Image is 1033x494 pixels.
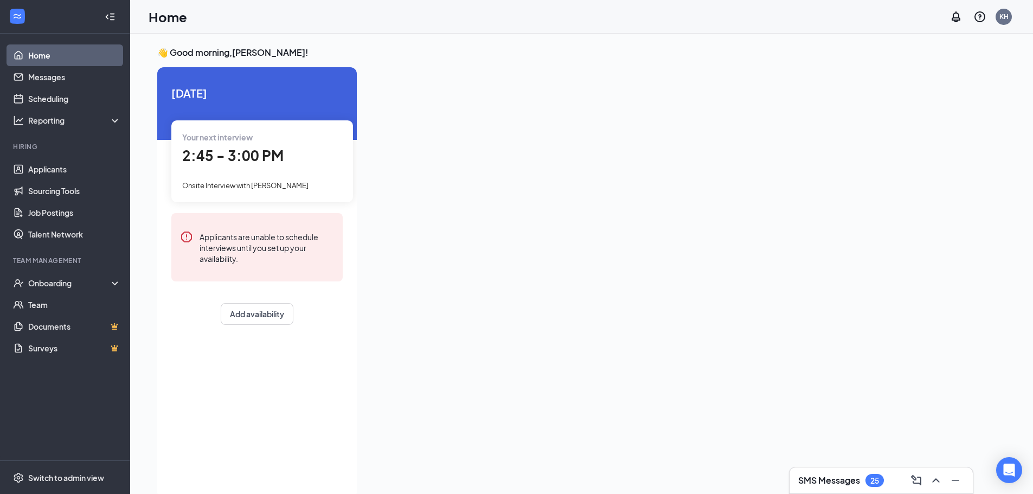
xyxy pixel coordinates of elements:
svg: Collapse [105,11,116,22]
span: Onsite Interview with [PERSON_NAME] [182,181,309,190]
div: Applicants are unable to schedule interviews until you set up your availability. [200,230,334,264]
svg: ChevronUp [929,474,942,487]
div: Open Intercom Messenger [996,457,1022,483]
h3: 👋 Good morning, [PERSON_NAME] ! [157,47,973,59]
svg: QuestionInfo [973,10,986,23]
span: 2:45 - 3:00 PM [182,146,284,164]
a: Job Postings [28,202,121,223]
svg: WorkstreamLogo [12,11,23,22]
button: Add availability [221,303,293,325]
a: Sourcing Tools [28,180,121,202]
button: ComposeMessage [908,472,925,489]
svg: Error [180,230,193,243]
a: Team [28,294,121,316]
div: Team Management [13,256,119,265]
a: Messages [28,66,121,88]
svg: Minimize [949,474,962,487]
div: KH [999,12,1009,21]
button: ChevronUp [927,472,945,489]
a: Applicants [28,158,121,180]
div: Hiring [13,142,119,151]
a: DocumentsCrown [28,316,121,337]
a: Talent Network [28,223,121,245]
div: Switch to admin view [28,472,104,483]
div: Onboarding [28,278,112,288]
span: Your next interview [182,132,253,142]
svg: Settings [13,472,24,483]
a: SurveysCrown [28,337,121,359]
span: [DATE] [171,85,343,101]
svg: UserCheck [13,278,24,288]
h3: SMS Messages [798,474,860,486]
div: 25 [870,476,879,485]
a: Scheduling [28,88,121,110]
svg: Notifications [949,10,963,23]
h1: Home [149,8,187,26]
div: Reporting [28,115,121,126]
svg: Analysis [13,115,24,126]
button: Minimize [947,472,964,489]
a: Home [28,44,121,66]
svg: ComposeMessage [910,474,923,487]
